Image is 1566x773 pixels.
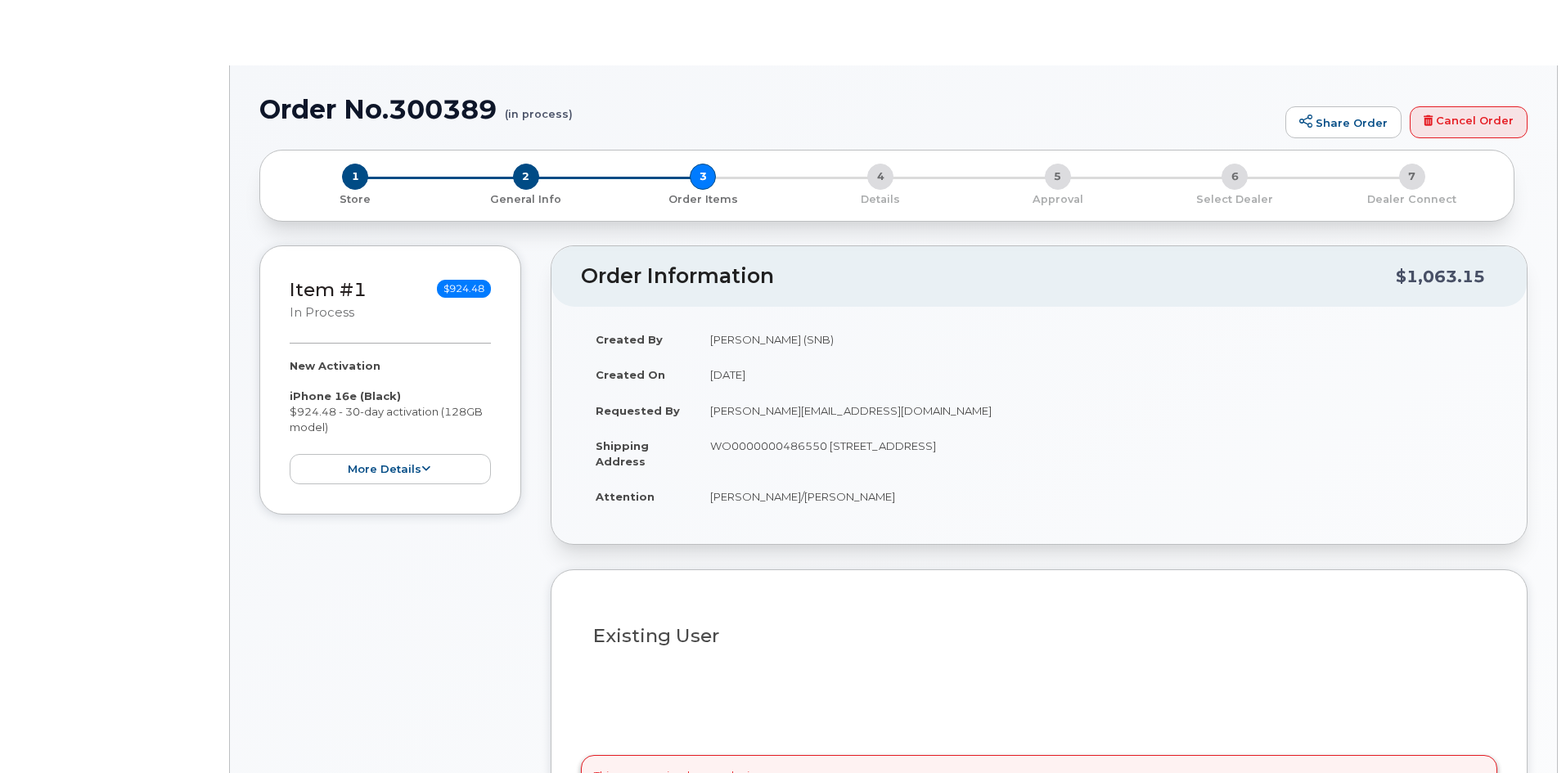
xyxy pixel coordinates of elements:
h1: Order No.300389 [259,95,1277,124]
small: in process [290,305,354,320]
a: 1 Store [273,190,438,207]
strong: Created By [596,333,663,346]
strong: iPhone 16e (Black) [290,389,401,402]
a: 2 General Info [438,190,615,207]
p: General Info [444,192,609,207]
h3: Existing User [593,626,1485,646]
a: Cancel Order [1410,106,1528,139]
button: more details [290,454,491,484]
span: 2 [513,164,539,190]
td: [PERSON_NAME][EMAIL_ADDRESS][DOMAIN_NAME] [695,393,1497,429]
div: $1,063.15 [1396,261,1485,292]
td: [PERSON_NAME] (SNB) [695,321,1497,357]
strong: Shipping Address [596,439,649,468]
div: $924.48 - 30-day activation (128GB model) [290,358,491,484]
h2: Order Information [581,265,1396,288]
p: Store [280,192,431,207]
strong: Attention [596,490,655,503]
strong: Requested By [596,404,680,417]
a: Item #1 [290,278,367,301]
strong: Created On [596,368,665,381]
td: [DATE] [695,357,1497,393]
span: 1 [342,164,368,190]
td: [PERSON_NAME]/[PERSON_NAME] [695,479,1497,515]
span: $924.48 [437,280,491,298]
a: Share Order [1285,106,1402,139]
strong: New Activation [290,359,380,372]
td: WO0000000486550 [STREET_ADDRESS] [695,428,1497,479]
small: (in process) [505,95,573,120]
